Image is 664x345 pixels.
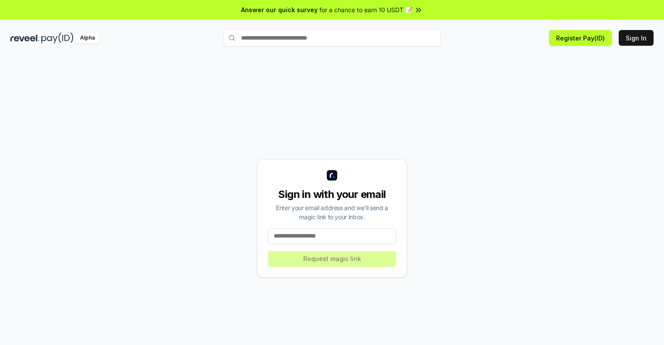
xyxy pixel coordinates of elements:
span: Answer our quick survey [241,5,318,14]
button: Register Pay(ID) [549,30,612,46]
img: logo_small [327,170,337,181]
div: Sign in with your email [268,188,396,201]
div: Enter your email address and we’ll send a magic link to your inbox. [268,203,396,221]
img: pay_id [41,33,74,44]
span: for a chance to earn 10 USDT 📝 [319,5,412,14]
button: Sign In [619,30,654,46]
img: reveel_dark [10,33,40,44]
div: Alpha [75,33,100,44]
